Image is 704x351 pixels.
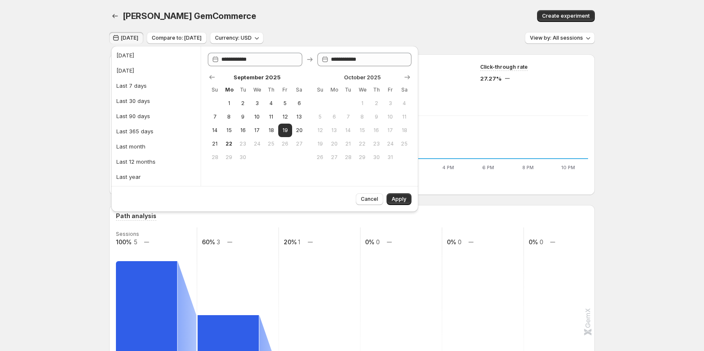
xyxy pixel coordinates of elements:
[123,11,256,21] span: [PERSON_NAME] GemCommerce
[114,155,198,168] button: Last 12 months
[313,83,327,97] th: Sunday
[292,110,306,124] button: Saturday September 13 2025
[341,110,355,124] button: Tuesday October 7 2025
[250,124,264,137] button: Wednesday September 17 2025
[225,113,232,120] span: 8
[355,137,369,151] button: Wednesday October 22 2025
[296,140,303,147] span: 27
[355,97,369,110] button: Wednesday October 1 2025
[540,238,543,246] text: 0
[222,97,236,110] button: Monday September 1 2025
[211,140,218,147] span: 21
[239,113,247,120] span: 9
[250,97,264,110] button: Wednesday September 3 2025
[313,151,327,164] button: Sunday October 26 2025
[267,127,274,134] span: 18
[253,127,261,134] span: 17
[383,97,397,110] button: Friday October 3 2025
[529,238,538,246] text: 0%
[365,238,374,246] text: 0%
[109,32,143,44] button: [DATE]
[292,97,306,110] button: Saturday September 6 2025
[331,113,338,120] span: 6
[116,238,132,246] text: 100%
[331,86,338,93] span: Mo
[341,151,355,164] button: Tuesday October 28 2025
[317,127,324,134] span: 12
[208,137,222,151] button: Sunday September 21 2025
[114,140,198,153] button: Last month
[373,154,380,161] span: 30
[208,83,222,97] th: Sunday
[222,124,236,137] button: Monday September 15 2025
[116,51,134,59] div: [DATE]
[387,100,394,107] span: 3
[116,142,145,151] div: Last month
[525,32,595,44] button: View by: All sessions
[278,137,292,151] button: Friday September 26 2025
[253,100,261,107] span: 3
[341,124,355,137] button: Tuesday October 14 2025
[114,94,198,108] button: Last 30 days
[458,238,462,246] text: 0
[317,140,324,147] span: 19
[222,151,236,164] button: Monday September 29 2025
[298,238,300,246] text: 1
[239,100,247,107] span: 2
[480,74,502,83] span: 27.27%
[253,140,261,147] span: 24
[211,113,218,120] span: 7
[359,100,366,107] span: 1
[253,113,261,120] span: 10
[313,124,327,137] button: Sunday October 12 2025
[313,110,327,124] button: Sunday October 5 2025
[359,127,366,134] span: 15
[208,151,222,164] button: Sunday September 28 2025
[296,113,303,120] span: 13
[369,124,383,137] button: Thursday October 16 2025
[383,137,397,151] button: Friday October 24 2025
[116,112,150,120] div: Last 90 days
[387,127,394,134] span: 17
[387,154,394,161] span: 31
[236,137,250,151] button: Tuesday September 23 2025
[211,154,218,161] span: 28
[278,83,292,97] th: Friday
[359,86,366,93] span: We
[383,110,397,124] button: Friday October 10 2025
[114,170,198,184] button: Last year
[344,140,352,147] span: 21
[250,137,264,151] button: Wednesday September 24 2025
[561,165,575,170] text: 10 PM
[317,86,324,93] span: Su
[239,127,247,134] span: 16
[116,173,141,181] div: Last year
[222,137,236,151] button: Today Monday September 22 2025
[296,127,303,134] span: 20
[537,10,595,22] button: Create experiment
[344,113,352,120] span: 7
[114,124,198,138] button: Last 365 days
[369,83,383,97] th: Thursday
[225,100,232,107] span: 1
[359,113,366,120] span: 8
[331,127,338,134] span: 13
[116,81,147,90] div: Last 7 days
[401,71,413,83] button: Show next month, November 2025
[401,127,408,134] span: 18
[355,151,369,164] button: Wednesday October 29 2025
[447,238,456,246] text: 0%
[383,124,397,137] button: Friday October 17 2025
[114,79,198,92] button: Last 7 days
[373,140,380,147] span: 23
[239,154,247,161] span: 30
[208,110,222,124] button: Sunday September 7 2025
[236,97,250,110] button: Tuesday September 2 2025
[442,165,454,170] text: 4 PM
[284,238,297,246] text: 20%
[278,97,292,110] button: Friday September 5 2025
[341,83,355,97] th: Tuesday
[361,196,378,202] span: Cancel
[331,154,338,161] span: 27
[369,151,383,164] button: Thursday October 30 2025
